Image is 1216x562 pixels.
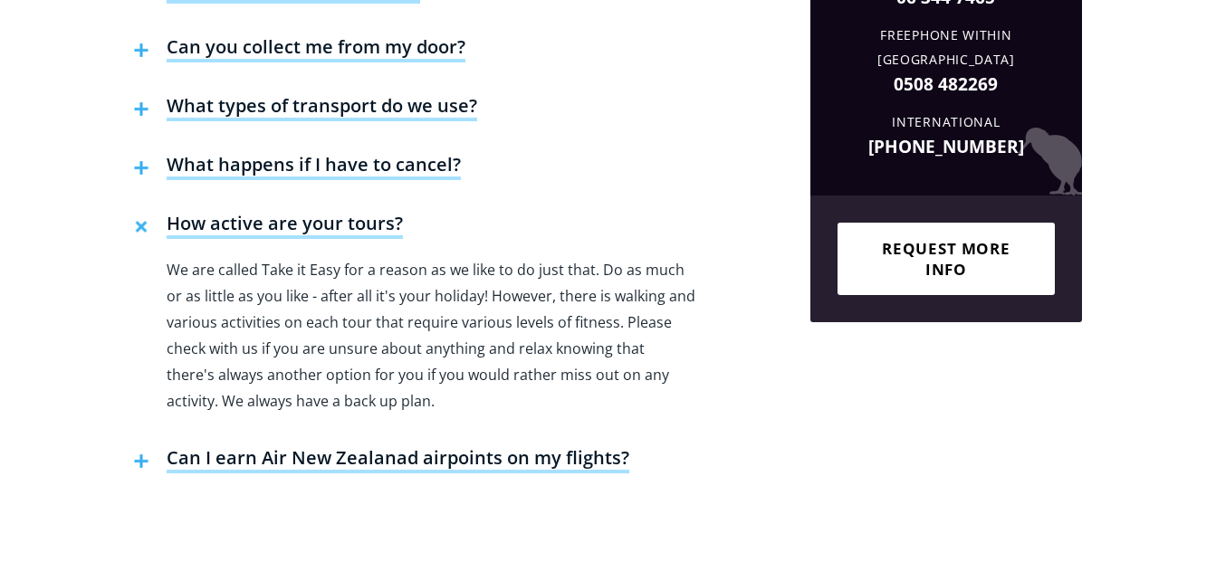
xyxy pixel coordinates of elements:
[125,81,486,139] button: What types of transport do we use?
[167,153,461,180] h4: What happens if I have to cancel?
[125,22,474,81] button: Can you collect me from my door?
[167,212,403,239] h4: How active are your tours?
[167,94,477,121] h4: What types of transport do we use?
[824,24,1068,72] div: Freephone Within [GEOGRAPHIC_DATA]
[824,110,1068,135] div: International
[838,223,1055,295] a: Request more info
[125,198,412,257] button: How active are your tours?
[167,35,465,62] h4: Can you collect me from my door?
[824,135,1068,159] a: [PHONE_NUMBER]
[125,139,470,198] button: What happens if I have to cancel?
[125,433,638,491] button: Can I earn Air New Zealanad airpoints on my flights?
[167,257,695,414] p: We are called Take it Easy for a reason as we like to do just that. Do as much or as little as yo...
[167,446,629,473] h4: Can I earn Air New Zealanad airpoints on my flights?
[824,72,1068,97] a: 0508 482269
